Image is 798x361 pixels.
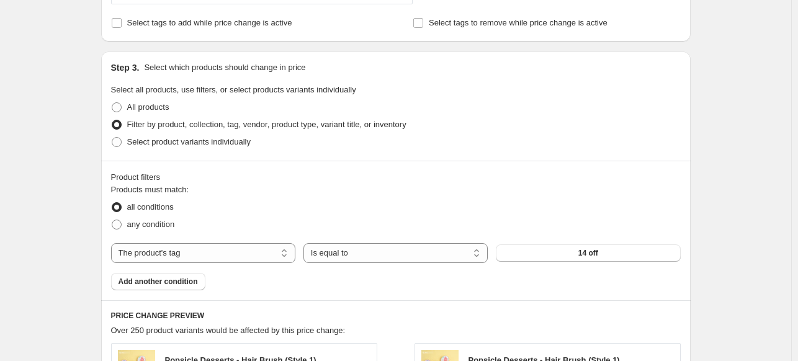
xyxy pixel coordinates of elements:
p: Select which products should change in price [144,61,305,74]
span: All products [127,102,169,112]
span: all conditions [127,202,174,212]
span: 14 off [578,248,598,258]
span: Select tags to add while price change is active [127,18,292,27]
span: any condition [127,220,175,229]
button: 14 off [496,244,680,262]
span: Select product variants individually [127,137,251,146]
h6: PRICE CHANGE PREVIEW [111,311,681,321]
h2: Step 3. [111,61,140,74]
span: Select all products, use filters, or select products variants individually [111,85,356,94]
span: Add another condition [119,277,198,287]
span: Select tags to remove while price change is active [429,18,607,27]
span: Filter by product, collection, tag, vendor, product type, variant title, or inventory [127,120,406,129]
div: Product filters [111,171,681,184]
span: Products must match: [111,185,189,194]
span: Over 250 product variants would be affected by this price change: [111,326,346,335]
button: Add another condition [111,273,205,290]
